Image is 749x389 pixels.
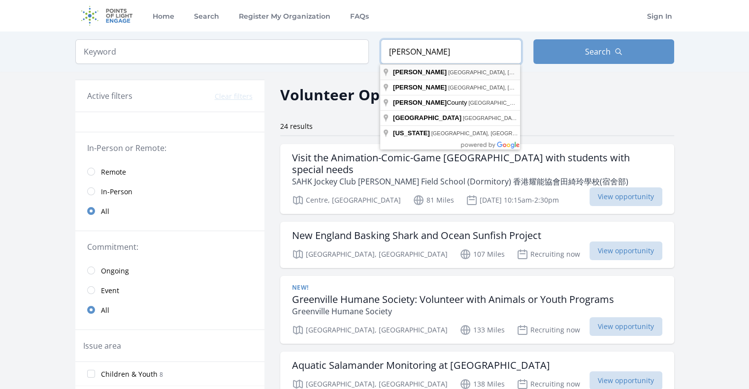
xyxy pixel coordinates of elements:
[292,248,448,260] p: [GEOGRAPHIC_DATA], [GEOGRAPHIC_DATA]
[87,142,253,154] legend: In-Person or Remote:
[101,187,132,197] span: In-Person
[292,194,401,206] p: Centre, [GEOGRAPHIC_DATA]
[448,69,564,75] span: [GEOGRAPHIC_DATA], [GEOGRAPHIC_DATA]
[101,369,158,379] span: Children & Youth
[280,144,674,214] a: Visit the Animation-Comic-Game [GEOGRAPHIC_DATA] with students with special needs SAHK Jockey Clu...
[87,241,253,253] legend: Commitment:
[215,91,253,101] button: Clear filters
[393,114,461,121] span: [GEOGRAPHIC_DATA]
[75,39,369,64] input: Keyword
[459,324,505,336] p: 133 Miles
[517,324,580,336] p: Recruiting now
[280,276,674,344] a: New! Greenville Humane Society: Volunteer with Animals or Youth Programs Greenville Humane Societ...
[292,359,550,371] h3: Aquatic Salamander Monitoring at [GEOGRAPHIC_DATA]
[393,129,430,137] span: [US_STATE]
[75,261,264,280] a: Ongoing
[589,241,662,260] span: View opportunity
[585,46,611,58] span: Search
[459,248,505,260] p: 107 Miles
[101,266,129,276] span: Ongoing
[87,90,132,102] h3: Active filters
[292,294,614,305] h3: Greenville Humane Society: Volunteer with Animals or Youth Programs
[75,201,264,221] a: All
[101,207,109,216] span: All
[83,340,121,352] legend: Issue area
[101,305,109,315] span: All
[280,222,674,268] a: New England Basking Shark and Ocean Sunfish Project [GEOGRAPHIC_DATA], [GEOGRAPHIC_DATA] 107 Mile...
[393,99,447,106] span: [PERSON_NAME]
[160,370,163,379] span: 8
[292,305,614,317] p: Greenville Humane Society
[292,152,662,176] h3: Visit the Animation-Comic-Game [GEOGRAPHIC_DATA] with students with special needs
[393,99,468,106] span: County
[87,370,95,378] input: Children & Youth 8
[589,317,662,336] span: View opportunity
[466,194,559,206] p: [DATE] 10:15am-2:30pm
[589,187,662,206] span: View opportunity
[101,286,119,296] span: Event
[381,39,521,64] input: Location
[75,181,264,201] a: In-Person
[463,115,579,121] span: [GEOGRAPHIC_DATA], [GEOGRAPHIC_DATA]
[393,68,447,76] span: [PERSON_NAME]
[75,280,264,300] a: Event
[517,248,580,260] p: Recruiting now
[280,121,313,131] span: 24 results
[533,39,674,64] button: Search
[101,167,126,177] span: Remote
[75,300,264,320] a: All
[468,100,584,106] span: [GEOGRAPHIC_DATA], [GEOGRAPHIC_DATA]
[413,194,454,206] p: 81 Miles
[292,324,448,336] p: [GEOGRAPHIC_DATA], [GEOGRAPHIC_DATA]
[448,85,564,90] span: [GEOGRAPHIC_DATA], [GEOGRAPHIC_DATA]
[292,230,541,241] h3: New England Basking Shark and Ocean Sunfish Project
[393,84,447,91] span: [PERSON_NAME]
[292,176,662,187] p: SAHK Jockey Club [PERSON_NAME] Field School (Dormitory) 香港耀能協會田綺玲學校(宿舍部)
[431,130,547,136] span: [GEOGRAPHIC_DATA], [GEOGRAPHIC_DATA]
[292,284,309,292] span: New!
[280,84,463,106] h2: Volunteer Opportunities
[75,162,264,181] a: Remote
